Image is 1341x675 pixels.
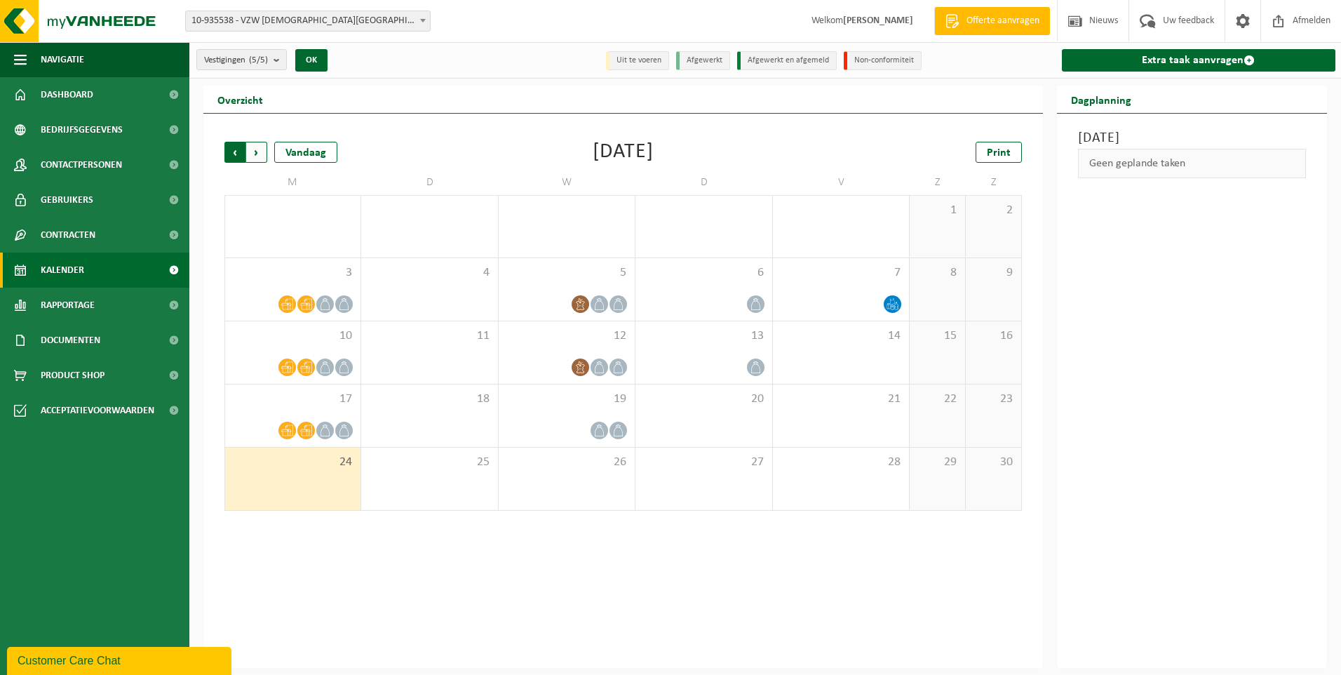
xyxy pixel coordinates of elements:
td: Z [966,170,1022,195]
span: Print [987,147,1011,159]
span: 12 [506,328,628,344]
span: 19 [506,392,628,407]
span: 20 [642,392,764,407]
span: Contracten [41,218,95,253]
span: 15 [917,328,958,344]
span: Contactpersonen [41,147,122,182]
span: 9 [973,265,1014,281]
strong: [PERSON_NAME] [843,15,913,26]
span: Volgende [246,142,267,163]
button: OK [295,49,328,72]
span: 18 [368,392,490,407]
li: Uit te voeren [606,51,669,70]
span: 10 [232,328,353,344]
span: 25 [368,455,490,470]
span: 26 [506,455,628,470]
span: 28 [780,455,902,470]
span: 23 [973,392,1014,407]
td: Z [910,170,966,195]
span: Documenten [41,323,100,358]
span: Bedrijfsgegevens [41,112,123,147]
span: 3 [232,265,353,281]
td: D [635,170,772,195]
a: Extra taak aanvragen [1062,49,1336,72]
span: Vorige [224,142,245,163]
span: 17 [232,392,353,407]
li: Non-conformiteit [844,51,922,70]
a: Print [976,142,1022,163]
td: D [361,170,498,195]
div: Vandaag [274,142,337,163]
span: 5 [506,265,628,281]
span: 30 [973,455,1014,470]
span: 11 [368,328,490,344]
span: 2 [973,203,1014,218]
span: 4 [368,265,490,281]
td: W [499,170,635,195]
h2: Overzicht [203,86,277,113]
td: M [224,170,361,195]
span: Navigatie [41,42,84,77]
span: Acceptatievoorwaarden [41,393,154,428]
span: Kalender [41,253,84,288]
span: Gebruikers [41,182,93,218]
li: Afgewerkt en afgemeld [737,51,837,70]
span: Offerte aanvragen [963,14,1043,28]
td: V [773,170,910,195]
span: 27 [642,455,764,470]
span: 10-935538 - VZW PRIESTER DAENS COLLEGE - AALST [185,11,431,32]
span: Product Shop [41,358,105,393]
span: 6 [642,265,764,281]
span: 22 [917,392,958,407]
span: 21 [780,392,902,407]
span: 16 [973,328,1014,344]
span: 14 [780,328,902,344]
span: 8 [917,265,958,281]
iframe: chat widget [7,644,234,675]
button: Vestigingen(5/5) [196,49,287,70]
span: 24 [232,455,353,470]
span: 29 [917,455,958,470]
h2: Dagplanning [1057,86,1145,113]
h3: [DATE] [1078,128,1307,149]
span: Vestigingen [204,50,268,71]
span: Dashboard [41,77,93,112]
span: 13 [642,328,764,344]
count: (5/5) [249,55,268,65]
li: Afgewerkt [676,51,730,70]
div: Geen geplande taken [1078,149,1307,178]
div: [DATE] [593,142,654,163]
a: Offerte aanvragen [934,7,1050,35]
span: Rapportage [41,288,95,323]
span: 10-935538 - VZW PRIESTER DAENS COLLEGE - AALST [186,11,430,31]
span: 1 [917,203,958,218]
span: 7 [780,265,902,281]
